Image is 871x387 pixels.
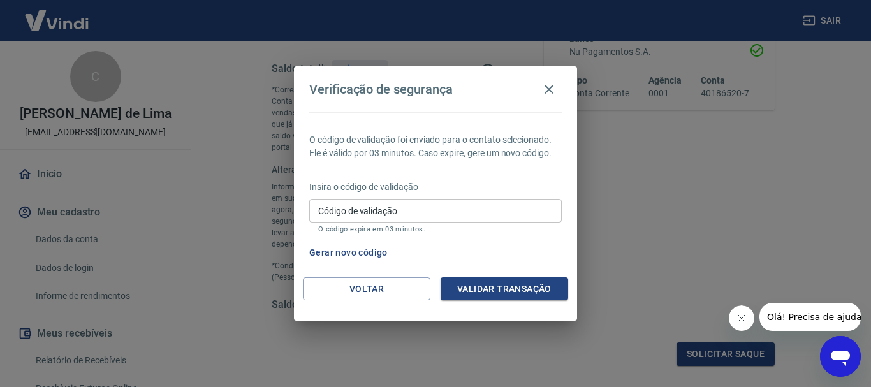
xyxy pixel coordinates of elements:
button: Gerar novo código [304,241,393,265]
iframe: Botão para abrir a janela de mensagens [820,336,861,377]
iframe: Mensagem da empresa [759,303,861,331]
p: Insira o código de validação [309,180,562,194]
p: O código de validação foi enviado para o contato selecionado. Ele é válido por 03 minutos. Caso e... [309,133,562,160]
button: Voltar [303,277,430,301]
button: Validar transação [441,277,568,301]
span: Olá! Precisa de ajuda? [8,9,107,19]
p: O código expira em 03 minutos. [318,225,553,233]
iframe: Fechar mensagem [729,305,754,331]
h4: Verificação de segurança [309,82,453,97]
